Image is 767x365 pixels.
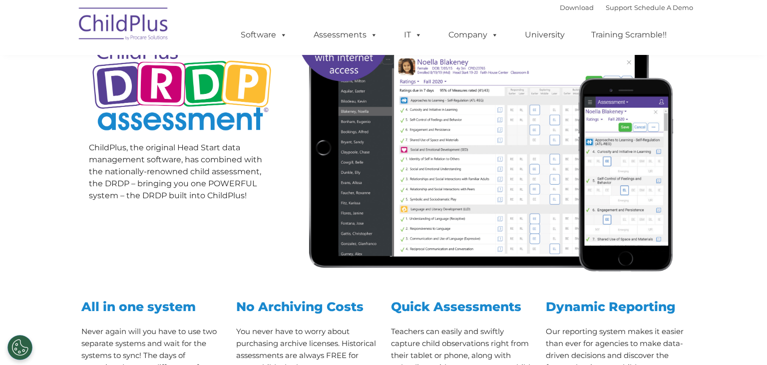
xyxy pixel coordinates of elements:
a: University [515,25,575,45]
a: Software [231,25,297,45]
span: Quick Assessments [391,299,521,314]
a: IT [394,25,432,45]
a: Training Scramble!! [581,25,677,45]
img: ChildPlus by Procare Solutions [74,0,174,50]
span: ChildPlus, the original Head Start data management software, has combined with the nationally-ren... [89,143,262,200]
span: Dynamic Reporting [546,299,676,314]
a: Download [560,3,594,11]
iframe: Chat Widget [717,317,767,365]
img: Copyright - DRDP Logo [89,31,275,144]
span: No Archiving Costs [236,299,364,314]
span: All in one system [81,299,196,314]
a: Schedule A Demo [634,3,693,11]
a: Support [606,3,632,11]
a: Assessments [304,25,387,45]
a: Company [438,25,508,45]
button: Cookies Settings [7,335,32,360]
font: | [560,3,693,11]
